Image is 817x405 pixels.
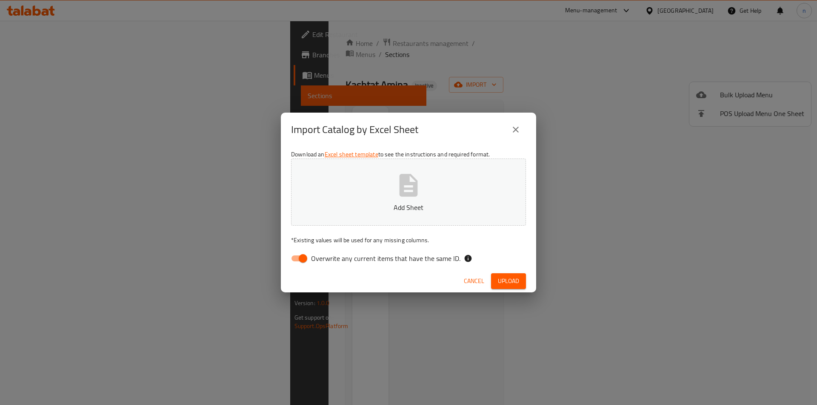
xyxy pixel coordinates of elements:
p: Add Sheet [304,202,513,212]
button: Add Sheet [291,159,526,226]
button: Cancel [460,273,488,289]
button: close [506,119,526,140]
a: Excel sheet template [325,149,378,160]
h2: Import Catalog by Excel Sheet [291,123,418,136]
span: Cancel [464,276,484,286]
p: Existing values will be used for any missing columns. [291,236,526,244]
span: Upload [498,276,519,286]
div: Download an to see the instructions and required format. [281,147,536,270]
svg: If the overwrite option isn't selected, then the items that match an existing ID will be ignored ... [464,254,472,263]
button: Upload [491,273,526,289]
span: Overwrite any current items that have the same ID. [311,253,460,263]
